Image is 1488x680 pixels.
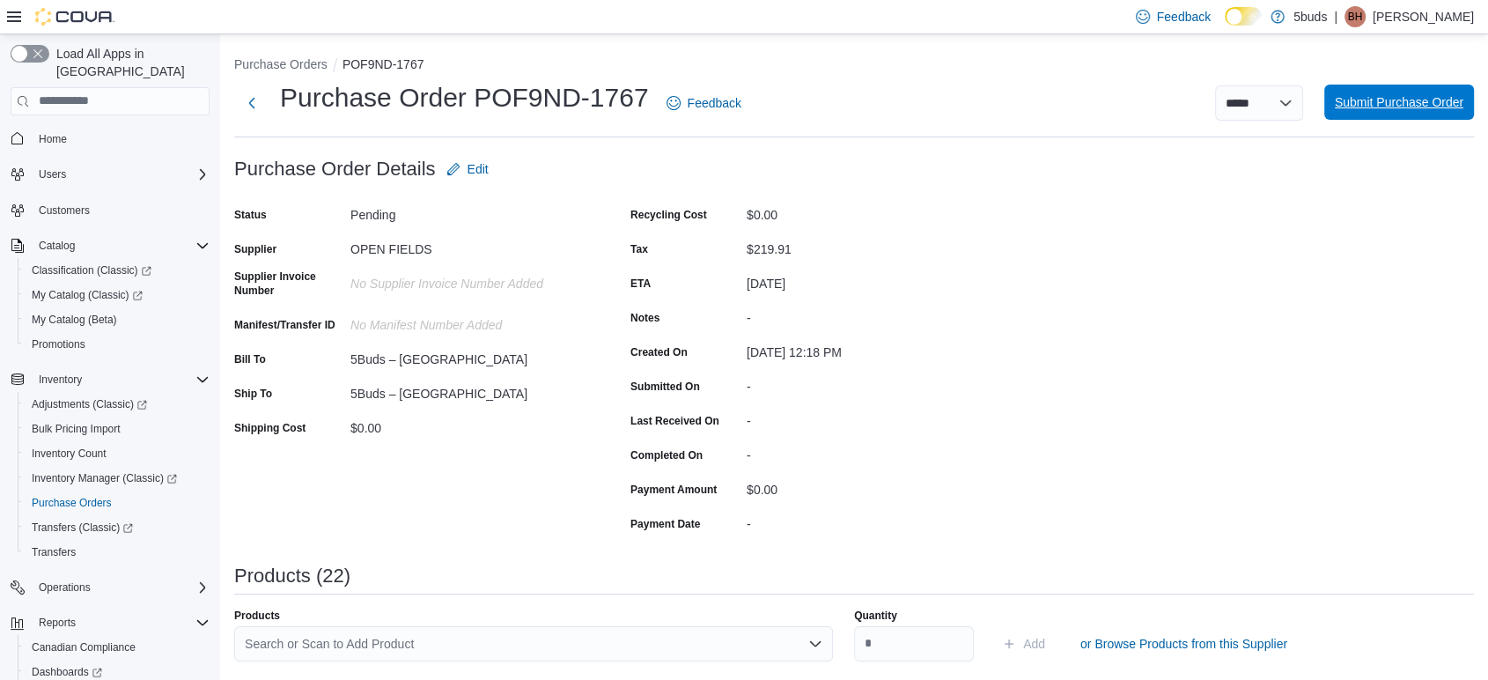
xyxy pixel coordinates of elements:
span: Catalog [32,235,210,256]
label: Bill To [234,352,266,366]
button: Users [32,164,73,185]
button: Operations [4,575,217,600]
button: Transfers [18,540,217,565]
button: Inventory Count [18,441,217,466]
p: [PERSON_NAME] [1373,6,1474,27]
label: Payment Date [630,517,700,531]
label: Status [234,208,267,222]
a: Adjustments (Classic) [25,394,154,415]
div: [DATE] [747,270,983,291]
button: Submit Purchase Order [1324,85,1474,120]
button: Reports [32,612,83,633]
label: Shipping Cost [234,421,306,435]
span: Add [1023,635,1045,653]
span: Customers [39,203,90,218]
span: Promotions [25,334,210,355]
span: Submit Purchase Order [1335,93,1463,111]
div: Brittany Harpestad [1344,6,1366,27]
button: Reports [4,610,217,635]
a: My Catalog (Classic) [18,283,217,307]
span: Users [32,164,210,185]
span: Reports [32,612,210,633]
a: Inventory Count [25,443,114,464]
button: Purchase Orders [234,57,328,71]
a: Classification (Classic) [18,258,217,283]
span: Transfers [25,542,210,563]
span: Load All Apps in [GEOGRAPHIC_DATA] [49,45,210,80]
a: Feedback [659,85,748,121]
label: Quantity [854,609,897,623]
div: - [747,441,983,462]
a: Canadian Compliance [25,637,143,658]
button: Canadian Compliance [18,635,217,660]
div: No Manifest Number added [350,311,586,332]
button: POF9ND-1767 [343,57,424,71]
label: Products [234,609,280,623]
a: Customers [32,200,97,221]
a: Bulk Pricing Import [25,418,128,440]
span: Home [32,128,210,150]
a: Transfers (Classic) [25,517,140,538]
button: My Catalog (Beta) [18,307,217,332]
button: Operations [32,577,98,598]
label: Completed On [630,448,703,462]
label: Tax [630,242,648,256]
span: Inventory Count [25,443,210,464]
span: My Catalog (Beta) [25,309,210,330]
span: Operations [39,580,91,595]
span: Inventory Manager (Classic) [32,471,177,485]
button: or Browse Products from this Supplier [1073,626,1294,662]
h3: Products (22) [234,565,350,587]
span: Feedback [688,94,741,112]
span: Adjustments (Classic) [32,397,147,411]
span: Transfers (Classic) [32,521,133,535]
div: $219.91 [747,235,983,256]
span: Adjustments (Classic) [25,394,210,415]
span: Catalog [39,239,75,253]
label: Ship To [234,387,272,401]
span: Transfers (Classic) [25,517,210,538]
label: Last Received On [630,414,719,428]
a: Inventory Manager (Classic) [18,466,217,491]
div: - [747,407,983,428]
div: OPEN FIELDS [350,235,586,256]
button: Customers [4,197,217,223]
div: 5Buds – [GEOGRAPHIC_DATA] [350,345,586,366]
div: $0.00 [747,201,983,222]
div: 5Buds – [GEOGRAPHIC_DATA] [350,380,586,401]
span: Inventory Count [32,447,107,461]
span: Reports [39,616,76,630]
span: Purchase Orders [32,496,112,510]
button: Add [995,626,1052,662]
span: Classification (Classic) [25,260,210,281]
button: Open list of options [808,637,822,651]
span: BH [1348,6,1363,27]
label: Payment Amount [630,483,717,497]
div: No Supplier Invoice Number added [350,270,586,291]
span: Users [39,167,66,181]
span: Classification (Classic) [32,263,151,277]
span: Inventory [32,369,210,390]
button: Inventory [4,367,217,392]
a: Promotions [25,334,92,355]
label: ETA [630,277,651,291]
a: My Catalog (Beta) [25,309,124,330]
a: Purchase Orders [25,492,119,514]
label: Recycling Cost [630,208,707,222]
span: Feedback [1157,8,1211,26]
button: Catalog [4,233,217,258]
span: My Catalog (Classic) [25,285,210,306]
h1: Purchase Order POF9ND-1767 [280,80,649,115]
label: Submitted On [630,380,700,394]
label: Created On [630,345,688,359]
span: Canadian Compliance [25,637,210,658]
span: Canadian Compliance [32,640,136,654]
button: Users [4,162,217,187]
div: Pending [350,201,586,222]
button: Inventory [32,369,89,390]
a: Inventory Manager (Classic) [25,468,184,489]
label: Supplier [234,242,276,256]
button: Home [4,126,217,152]
a: Classification (Classic) [25,260,158,281]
